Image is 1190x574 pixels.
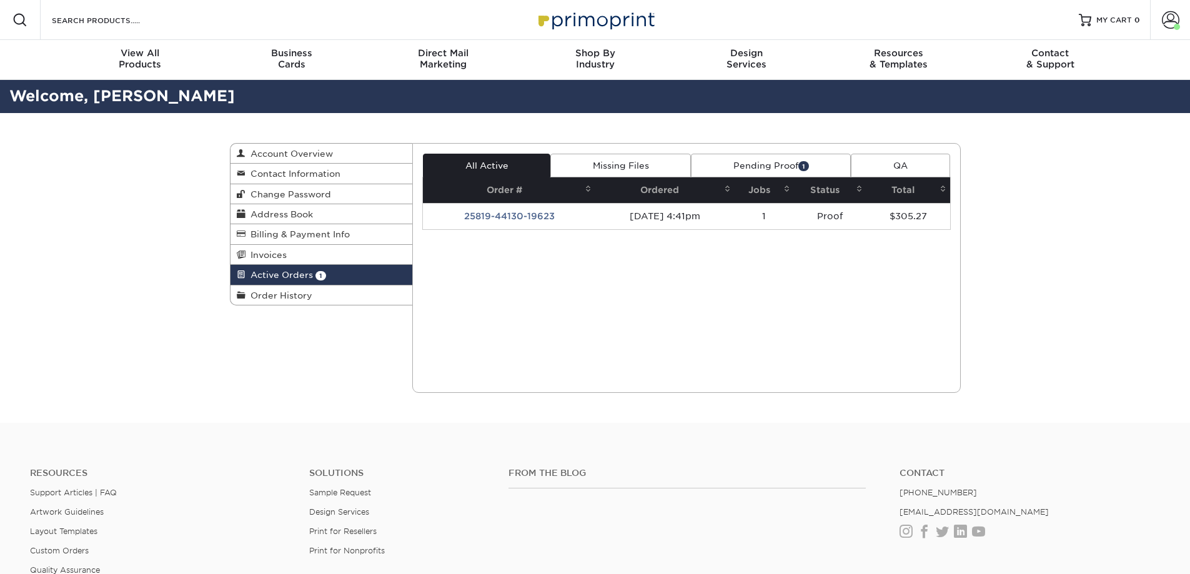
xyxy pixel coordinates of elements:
a: Support Articles | FAQ [30,488,117,497]
a: Invoices [231,245,413,265]
span: View All [64,47,216,59]
th: Total [866,177,950,203]
a: Sample Request [309,488,371,497]
a: Address Book [231,204,413,224]
a: Design Services [309,507,369,517]
th: Order # [423,177,595,203]
span: Design [671,47,823,59]
td: 25819-44130-19623 [423,203,595,229]
input: SEARCH PRODUCTS..... [51,12,172,27]
div: & Support [974,47,1126,70]
a: Order History [231,285,413,305]
a: Custom Orders [30,546,89,555]
a: [PHONE_NUMBER] [900,488,977,497]
div: Cards [216,47,367,70]
a: DesignServices [671,40,823,80]
a: Billing & Payment Info [231,224,413,244]
a: All Active [423,154,550,177]
a: Layout Templates [30,527,97,536]
span: 1 [798,161,809,171]
th: Jobs [735,177,794,203]
h4: From the Blog [508,468,866,478]
span: Account Overview [245,149,333,159]
div: & Templates [823,47,974,70]
a: BusinessCards [216,40,367,80]
a: Contact& Support [974,40,1126,80]
a: Artwork Guidelines [30,507,104,517]
a: View AllProducts [64,40,216,80]
span: Contact Information [245,169,340,179]
a: QA [851,154,950,177]
span: Address Book [245,209,313,219]
div: Services [671,47,823,70]
a: Shop ByIndustry [519,40,671,80]
a: Direct MailMarketing [367,40,519,80]
span: Order History [245,290,312,300]
a: Print for Nonprofits [309,546,385,555]
a: Contact Information [231,164,413,184]
a: [EMAIL_ADDRESS][DOMAIN_NAME] [900,507,1049,517]
a: Account Overview [231,144,413,164]
td: $305.27 [866,203,950,229]
span: Active Orders [245,270,313,280]
h4: Resources [30,468,290,478]
a: Missing Files [550,154,691,177]
div: Industry [519,47,671,70]
a: Pending Proof1 [691,154,851,177]
span: Change Password [245,189,331,199]
span: Business [216,47,367,59]
td: [DATE] 4:41pm [595,203,735,229]
a: Active Orders 1 [231,265,413,285]
td: Proof [794,203,866,229]
span: Contact [974,47,1126,59]
div: Products [64,47,216,70]
th: Status [794,177,866,203]
span: 0 [1134,16,1140,24]
span: MY CART [1096,15,1132,26]
span: Direct Mail [367,47,519,59]
h4: Solutions [309,468,490,478]
td: 1 [735,203,794,229]
div: Marketing [367,47,519,70]
img: Primoprint [533,6,658,33]
span: Invoices [245,250,287,260]
a: Resources& Templates [823,40,974,80]
span: 1 [315,271,326,280]
a: Contact [900,468,1160,478]
span: Resources [823,47,974,59]
span: Billing & Payment Info [245,229,350,239]
span: Shop By [519,47,671,59]
th: Ordered [595,177,735,203]
a: Change Password [231,184,413,204]
a: Print for Resellers [309,527,377,536]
